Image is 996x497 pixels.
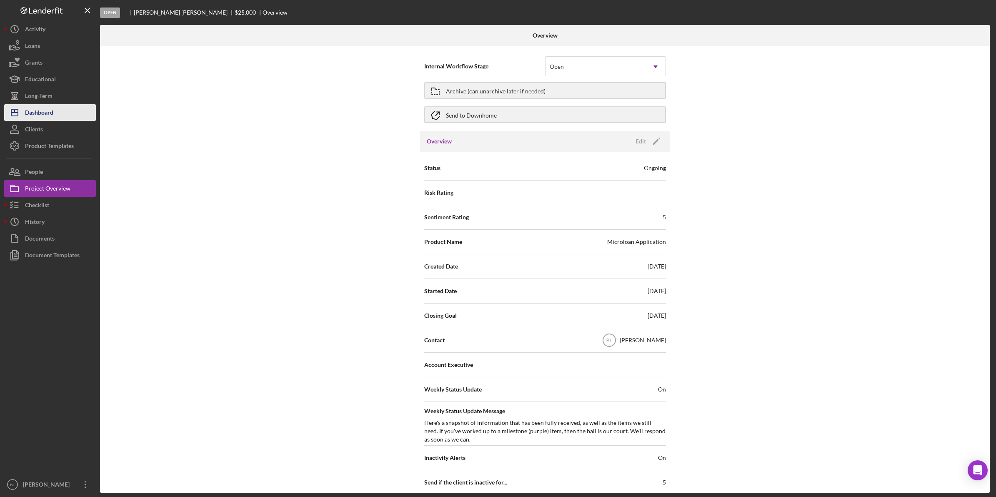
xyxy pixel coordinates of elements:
[607,238,666,246] div: Microloan Application
[636,135,646,148] div: Edit
[25,180,70,199] div: Project Overview
[4,71,96,88] button: Educational
[4,197,96,213] button: Checklist
[644,164,666,172] div: Ongoing
[4,163,96,180] button: People
[4,21,96,38] button: Activity
[533,32,558,39] b: Overview
[424,311,457,320] span: Closing Goal
[648,262,666,271] div: [DATE]
[424,407,666,415] span: Weekly Status Update Message
[263,9,288,16] div: Overview
[4,104,96,121] button: Dashboard
[550,63,564,70] div: Open
[424,188,453,197] span: Risk Rating
[4,38,96,54] button: Loans
[648,311,666,320] div: [DATE]
[424,336,445,344] span: Contact
[424,238,462,246] span: Product Name
[424,385,482,394] span: Weekly Status Update
[424,164,440,172] span: Status
[424,478,507,487] span: Send if the client is inactive for...
[4,138,96,154] button: Product Templates
[4,247,96,264] button: Document Templates
[25,21,45,40] div: Activity
[424,361,473,369] span: Account Executive
[424,82,666,99] button: Archive (can unarchive later if needed)
[446,83,546,98] div: Archive (can unarchive later if needed)
[25,38,40,56] div: Loans
[446,107,497,122] div: Send to Downhome
[4,230,96,247] button: Documents
[4,121,96,138] button: Clients
[25,71,56,90] div: Educational
[25,88,53,106] div: Long-Term
[663,213,666,221] div: 5
[25,247,80,266] div: Document Templates
[235,9,256,16] span: $25,000
[25,213,45,232] div: History
[25,163,43,182] div: People
[25,230,55,249] div: Documents
[658,454,666,462] span: On
[100,8,120,18] div: Open
[427,137,452,146] h3: Overview
[10,482,15,487] text: BL
[631,135,663,148] button: Edit
[25,54,43,73] div: Grants
[25,138,74,156] div: Product Templates
[606,338,612,344] text: BL
[663,478,666,487] div: 5
[4,54,96,71] button: Grants
[21,476,75,495] div: [PERSON_NAME]
[424,454,465,462] span: Inactivity Alerts
[658,385,666,394] span: On
[4,476,96,493] button: BL[PERSON_NAME]
[4,213,96,230] button: History
[424,287,457,295] span: Started Date
[134,9,235,16] div: [PERSON_NAME] [PERSON_NAME]
[424,213,469,221] span: Sentiment Rating
[424,419,666,444] div: Here's a snapshot of information that has been fully received, as well as the items we still need...
[25,197,49,216] div: Checklist
[620,336,666,344] div: [PERSON_NAME]
[424,106,666,123] button: Send to Downhome
[424,262,458,271] span: Created Date
[4,88,96,104] button: Long-Term
[424,62,545,70] span: Internal Workflow Stage
[25,121,43,140] div: Clients
[4,180,96,197] button: Project Overview
[968,460,988,480] div: Open Intercom Messenger
[25,104,53,123] div: Dashboard
[648,287,666,295] div: [DATE]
